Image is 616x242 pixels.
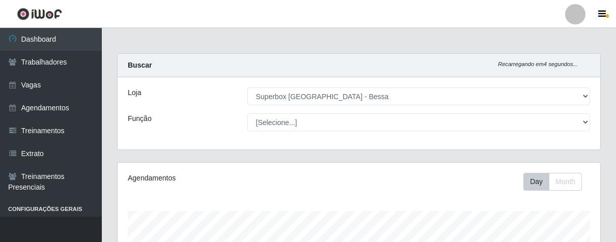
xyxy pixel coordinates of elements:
label: Função [128,113,152,124]
img: CoreUI Logo [17,8,62,20]
i: Recarregando em 4 segundos... [498,61,578,67]
div: First group [523,173,582,191]
div: Agendamentos [128,173,312,184]
button: Month [549,173,582,191]
div: Toolbar with button groups [523,173,590,191]
strong: Buscar [128,61,152,69]
button: Day [523,173,549,191]
label: Loja [128,87,141,98]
